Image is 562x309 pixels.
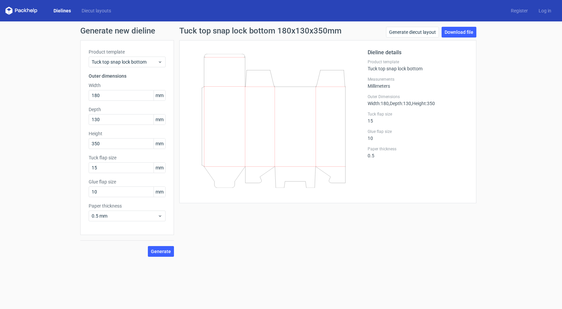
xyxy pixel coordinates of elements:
[80,27,482,35] h1: Generate new dieline
[368,101,389,106] span: Width : 180
[368,146,468,152] label: Paper thickness
[368,59,468,65] label: Product template
[368,77,468,82] label: Measurements
[89,73,166,79] h3: Outer dimensions
[89,154,166,161] label: Tuck flap size
[368,111,468,124] div: 15
[89,106,166,113] label: Depth
[368,111,468,117] label: Tuck flap size
[368,77,468,89] div: Millimeters
[92,59,158,65] span: Tuck top snap lock bottom
[154,90,165,100] span: mm
[92,213,158,219] span: 0.5 mm
[533,7,557,14] a: Log in
[89,82,166,89] label: Width
[76,7,116,14] a: Diecut layouts
[148,246,174,257] button: Generate
[505,7,533,14] a: Register
[89,178,166,185] label: Glue flap size
[368,146,468,158] div: 0.5
[89,130,166,137] label: Height
[179,27,342,35] h1: Tuck top snap lock bottom 180x130x350mm
[386,27,439,37] a: Generate diecut layout
[368,129,468,134] label: Glue flap size
[368,59,468,71] div: Tuck top snap lock bottom
[89,203,166,209] label: Paper thickness
[89,49,166,55] label: Product template
[368,94,468,99] label: Outer Dimensions
[154,114,165,125] span: mm
[154,139,165,149] span: mm
[154,163,165,173] span: mm
[151,249,171,254] span: Generate
[389,101,411,106] span: , Depth : 130
[154,187,165,197] span: mm
[48,7,76,14] a: Dielines
[368,49,468,57] h2: Dieline details
[368,129,468,141] div: 10
[442,27,476,37] a: Download file
[411,101,435,106] span: , Height : 350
